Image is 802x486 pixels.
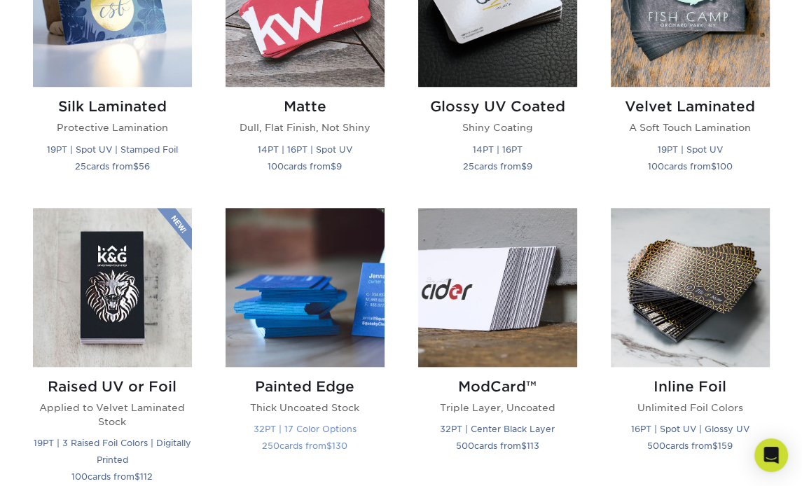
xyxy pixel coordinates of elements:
span: 250 [262,440,279,451]
small: 32PT | 17 Color Options [254,424,357,434]
p: Dull, Flat Finish, Not Shiny [226,120,385,134]
h2: Raised UV or Foil [33,378,192,395]
p: Unlimited Foil Colors [611,401,770,415]
small: cards from [463,161,532,172]
h2: Silk Laminated [33,98,192,115]
p: A Soft Touch Lamination [611,120,770,134]
h2: Glossy UV Coated [418,98,577,115]
small: 14PT | 16PT | Spot UV [258,144,352,155]
span: $ [521,440,527,451]
span: $ [331,161,336,172]
span: 100 [717,161,733,172]
small: 19PT | 3 Raised Foil Colors | Digitally Printed [34,438,191,465]
span: 130 [332,440,347,451]
h2: Painted Edge [226,378,385,395]
img: Painted Edge Business Cards [226,208,385,367]
h2: Matte [226,98,385,115]
span: 100 [648,161,664,172]
span: 113 [527,440,539,451]
small: cards from [268,161,342,172]
span: 500 [456,440,474,451]
span: $ [134,471,140,482]
span: 112 [140,471,153,482]
small: cards from [647,440,733,451]
h2: ModCard™ [418,378,577,395]
small: cards from [71,471,153,482]
small: 14PT | 16PT [473,144,523,155]
span: 500 [647,440,665,451]
span: $ [521,161,527,172]
span: 25 [75,161,86,172]
span: 9 [336,161,342,172]
small: cards from [262,440,347,451]
img: Raised UV or Foil Business Cards [33,208,192,367]
p: Thick Uncoated Stock [226,401,385,415]
p: Triple Layer, Uncoated [418,401,577,415]
div: Open Intercom Messenger [754,438,788,472]
h2: Velvet Laminated [611,98,770,115]
small: 19PT | Spot UV [658,144,723,155]
span: 56 [139,161,150,172]
p: Applied to Velvet Laminated Stock [33,401,192,429]
span: 9 [527,161,532,172]
span: $ [326,440,332,451]
img: ModCard™ Business Cards [418,208,577,367]
small: cards from [456,440,539,451]
p: Shiny Coating [418,120,577,134]
small: 16PT | Spot UV | Glossy UV [631,424,749,434]
small: cards from [648,161,733,172]
h2: Inline Foil [611,378,770,395]
p: Protective Lamination [33,120,192,134]
small: cards from [75,161,150,172]
span: $ [712,440,718,451]
img: New Product [157,208,192,250]
span: $ [711,161,717,172]
span: 100 [268,161,284,172]
span: 25 [463,161,474,172]
span: $ [133,161,139,172]
img: Inline Foil Business Cards [611,208,770,367]
small: 19PT | Spot UV | Stamped Foil [47,144,178,155]
small: 32PT | Center Black Layer [440,424,555,434]
span: 159 [718,440,733,451]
